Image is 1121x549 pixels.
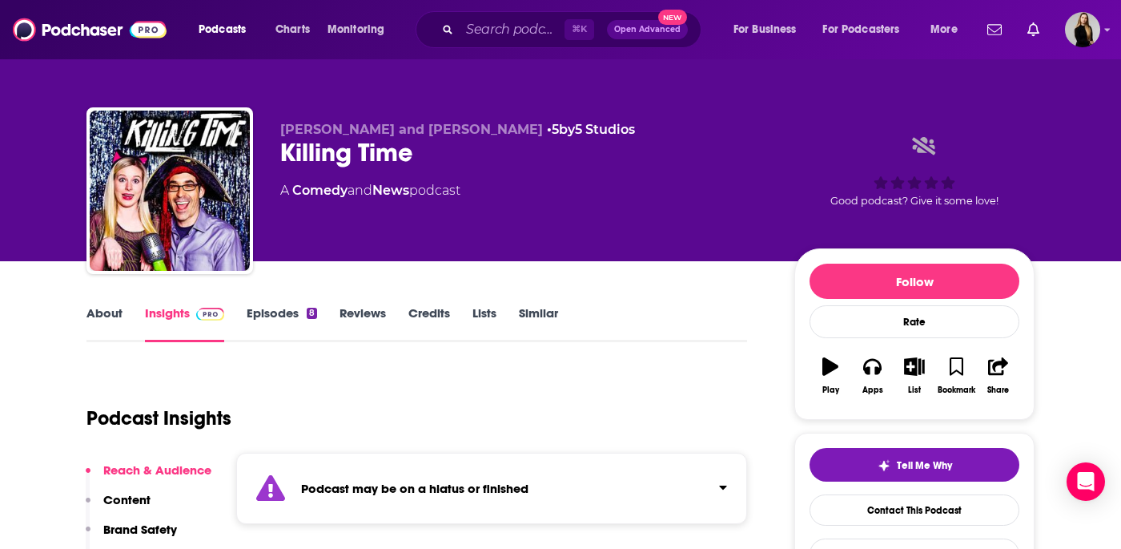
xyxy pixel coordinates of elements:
[472,305,496,342] a: Lists
[607,20,688,39] button: Open AdvancedNew
[862,386,883,395] div: Apps
[327,18,384,41] span: Monitoring
[810,305,1019,338] div: Rate
[878,459,890,472] img: tell me why sparkle
[292,183,348,198] a: Comedy
[722,17,817,42] button: open menu
[919,17,978,42] button: open menu
[90,111,250,271] img: Killing Time
[733,18,797,41] span: For Business
[275,18,310,41] span: Charts
[187,17,267,42] button: open menu
[897,459,952,472] span: Tell Me Why
[1065,12,1100,47] span: Logged in as editaivancevic
[1021,16,1046,43] a: Show notifications dropdown
[145,305,224,342] a: InsightsPodchaser Pro
[199,18,246,41] span: Podcasts
[196,308,224,321] img: Podchaser Pro
[810,264,1019,299] button: Follow
[547,122,635,137] span: •
[280,122,543,137] span: [PERSON_NAME] and [PERSON_NAME]
[938,386,975,395] div: Bookmark
[1065,12,1100,47] img: User Profile
[987,386,1009,395] div: Share
[1067,462,1105,501] div: Open Intercom Messenger
[460,17,565,42] input: Search podcasts, credits, & more...
[236,453,747,524] section: Click to expand status details
[658,10,687,25] span: New
[930,18,958,41] span: More
[86,305,123,342] a: About
[86,406,231,430] h1: Podcast Insights
[822,18,899,41] span: For Podcasters
[519,305,558,342] a: Similar
[908,386,921,395] div: List
[13,14,167,45] img: Podchaser - Follow, Share and Rate Podcasts
[813,17,923,42] button: open menu
[86,462,211,492] button: Reach & Audience
[103,522,177,537] p: Brand Safety
[552,122,635,137] a: 5by5 Studios
[340,305,386,342] a: Reviews
[316,17,405,42] button: open menu
[830,195,998,207] span: Good podcast? Give it some love!
[822,386,839,395] div: Play
[935,347,977,405] button: Bookmark
[103,492,151,507] p: Content
[978,347,1019,405] button: Share
[280,181,460,200] div: A podcast
[265,17,319,42] a: Charts
[794,122,1035,221] div: Good podcast? Give it some love!
[851,347,893,405] button: Apps
[614,26,681,34] span: Open Advanced
[301,481,528,496] strong: Podcast may be on a hiatus or finished
[408,305,450,342] a: Credits
[431,11,717,48] div: Search podcasts, credits, & more...
[810,495,1019,526] a: Contact This Podcast
[810,448,1019,482] button: tell me why sparkleTell Me Why
[894,347,935,405] button: List
[981,16,1008,43] a: Show notifications dropdown
[1065,12,1100,47] button: Show profile menu
[348,183,372,198] span: and
[86,492,151,522] button: Content
[307,308,317,319] div: 8
[372,183,409,198] a: News
[103,462,211,478] p: Reach & Audience
[565,19,594,40] span: ⌘ K
[810,347,851,405] button: Play
[247,305,317,342] a: Episodes8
